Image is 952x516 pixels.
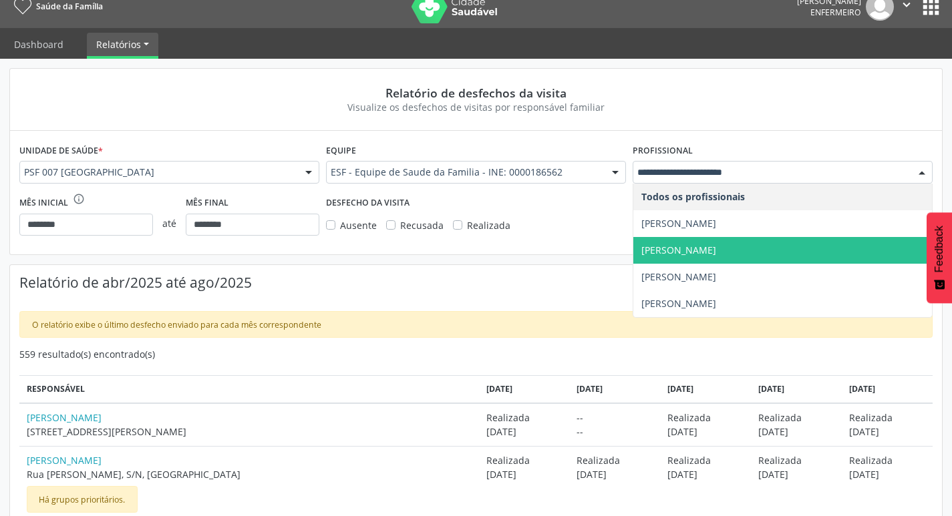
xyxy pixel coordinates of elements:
span: [PERSON_NAME] [641,244,716,256]
label: Unidade de saúde [19,140,103,161]
span: Saúde da Família [36,1,103,12]
a: [PERSON_NAME] [27,453,472,467]
div: Há grupos prioritários. [27,486,138,513]
label: Mês inicial [19,193,68,214]
span: Realizada [849,453,926,467]
div: [DATE] [849,383,926,395]
span: [PERSON_NAME] [641,217,716,230]
span: -- [577,411,653,425]
span: Ausente [340,219,377,232]
span: Realizada [667,411,744,425]
div: 559 resultado(s) encontrado(s) [19,347,933,361]
span: Enfermeiro [810,7,861,18]
span: Feedback [933,226,945,272]
span: até [153,207,186,240]
span: [DATE] [486,467,563,481]
label: Mês final [186,193,228,214]
span: Todos os profissionais [641,190,745,203]
a: [PERSON_NAME] [27,411,472,425]
span: Relatórios [96,38,141,51]
label: Profissional [633,140,693,161]
span: -- [577,425,653,439]
span: [DATE] [758,425,835,439]
span: Realizada [577,453,653,467]
span: [DATE] [849,425,926,439]
span: [PERSON_NAME] [641,297,716,310]
div: Responsável [27,383,472,395]
span: [DATE] [667,467,744,481]
i: info_outline [73,193,85,205]
span: [DATE] [577,467,653,481]
div: Relatório de desfechos da visita [29,85,923,100]
span: [DATE] [849,467,926,481]
span: Rua [PERSON_NAME], S/N, [GEOGRAPHIC_DATA] [27,467,472,481]
span: [STREET_ADDRESS][PERSON_NAME] [27,425,472,439]
span: Realizada [467,219,510,232]
span: Realizada [849,411,926,425]
div: Visualize os desfechos de visitas por responsável familiar [29,100,923,114]
span: Realizada [486,411,563,425]
span: ESF - Equipe de Saude da Familia - INE: 0000186562 [331,166,599,179]
label: Equipe [326,140,356,161]
div: O intervalo deve ser de no máximo 6 meses [73,193,85,214]
h4: Relatório de abr/2025 até ago/2025 [19,274,905,291]
span: Realizada [758,411,835,425]
a: Dashboard [5,33,73,56]
span: Recusada [400,219,444,232]
span: Realizada [667,453,744,467]
div: [DATE] [577,383,653,395]
a: Relatórios [87,33,158,56]
span: Realizada [758,453,835,467]
div: O relatório exibe o último desfecho enviado para cada mês correspondente [19,311,933,338]
div: [DATE] [667,383,744,395]
span: Realizada [486,453,563,467]
span: [PERSON_NAME] [641,270,716,283]
span: PSF 007 [GEOGRAPHIC_DATA] [24,166,292,179]
button: Feedback - Mostrar pesquisa [927,212,952,303]
div: [DATE] [486,383,563,395]
span: [DATE] [758,467,835,481]
div: [DATE] [758,383,835,395]
span: [DATE] [486,425,563,439]
span: [DATE] [667,425,744,439]
label: DESFECHO DA VISITA [326,193,410,214]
